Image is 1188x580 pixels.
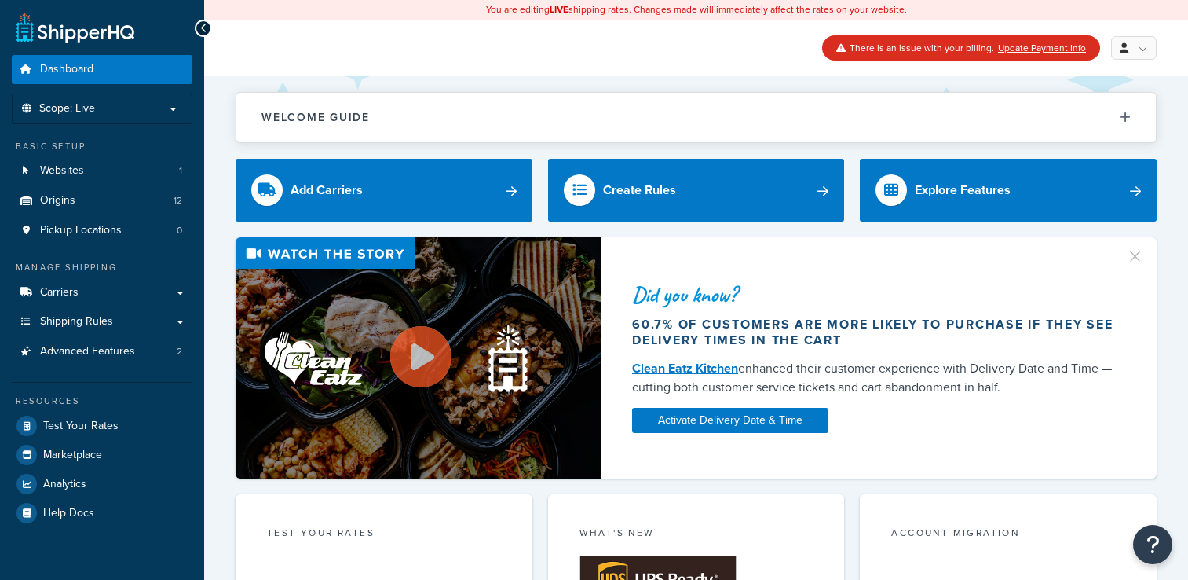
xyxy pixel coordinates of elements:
[12,278,192,307] a: Carriers
[267,526,501,544] div: Test your rates
[261,112,370,123] h2: Welcome Guide
[632,317,1116,348] div: 60.7% of customers are more likely to purchase if they see delivery times in the cart
[43,478,86,491] span: Analytics
[12,140,192,153] div: Basic Setup
[12,307,192,336] a: Shipping Rules
[236,93,1156,142] button: Welcome Guide
[12,55,192,84] a: Dashboard
[236,159,532,222] a: Add Carriers
[40,286,79,299] span: Carriers
[12,186,192,215] a: Origins12
[632,284,1116,306] div: Did you know?
[43,507,94,520] span: Help Docs
[40,224,122,237] span: Pickup Locations
[12,441,192,469] a: Marketplace
[12,216,192,245] li: Pickup Locations
[12,337,192,366] li: Advanced Features
[40,345,135,358] span: Advanced Features
[177,345,182,358] span: 2
[12,337,192,366] a: Advanced Features2
[40,164,84,178] span: Websites
[12,216,192,245] a: Pickup Locations0
[860,159,1157,222] a: Explore Features
[179,164,182,178] span: 1
[12,395,192,408] div: Resources
[177,224,182,237] span: 0
[174,194,182,207] span: 12
[550,2,568,17] b: LIVE
[12,261,192,274] div: Manage Shipping
[39,102,95,116] span: Scope: Live
[40,194,75,207] span: Origins
[40,63,93,76] span: Dashboard
[43,449,102,462] span: Marketplace
[850,41,994,55] span: There is an issue with your billing.
[12,156,192,185] li: Websites
[632,359,738,377] a: Clean Eatz Kitchen
[12,499,192,527] a: Help Docs
[12,156,192,185] a: Websites1
[632,359,1116,397] div: enhanced their customer experience with Delivery Date and Time — cutting both customer service ti...
[1133,525,1172,564] button: Open Resource Center
[603,179,676,201] div: Create Rules
[12,186,192,215] li: Origins
[579,526,813,544] div: What's New
[40,315,113,329] span: Shipping Rules
[12,470,192,498] a: Analytics
[891,526,1125,544] div: Account Migration
[915,179,1011,201] div: Explore Features
[43,420,119,433] span: Test Your Rates
[12,412,192,440] a: Test Your Rates
[291,179,363,201] div: Add Carriers
[998,41,1086,55] a: Update Payment Info
[236,237,601,479] img: Video thumbnail
[548,159,845,222] a: Create Rules
[632,408,828,433] a: Activate Delivery Date & Time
